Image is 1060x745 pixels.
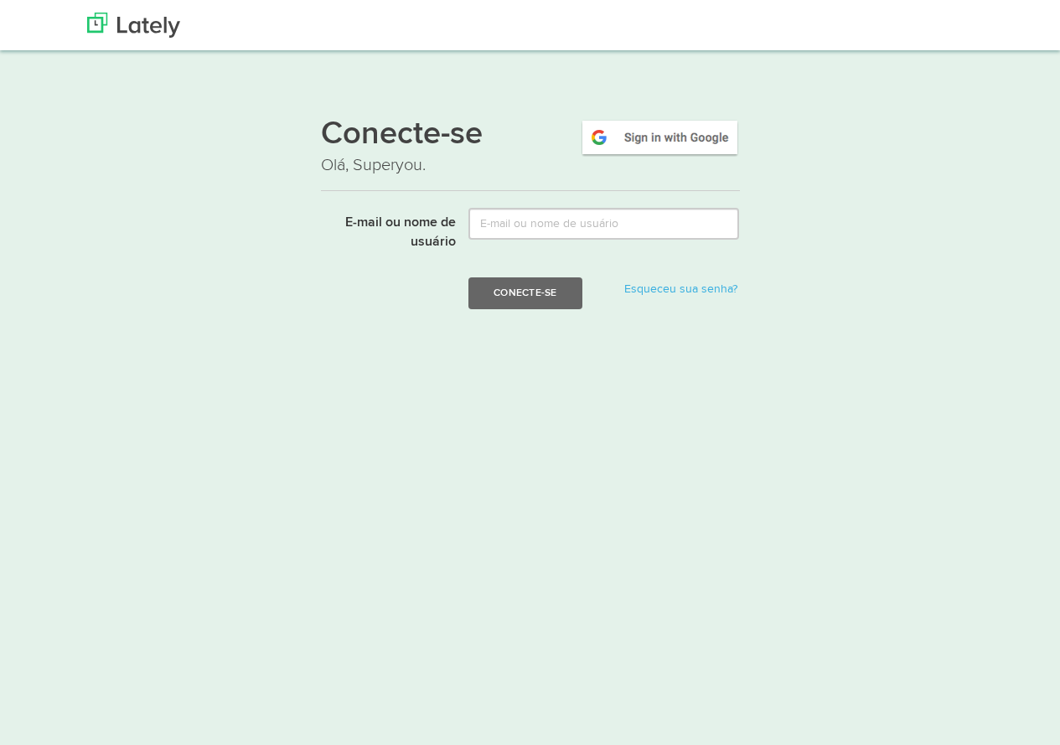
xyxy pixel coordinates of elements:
[468,208,739,240] input: E-mail ou nome de usuário
[494,287,556,297] font: Conecte-se
[87,13,180,38] img: Ultimamente
[321,119,483,151] font: Conecte-se
[468,277,582,309] button: Conecte-se
[321,155,426,175] font: Olá, Superyou.
[580,118,740,157] img: google-signin.png
[345,216,456,249] font: E-mail ou nome de usuário
[624,283,737,295] a: Esqueceu sua senha?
